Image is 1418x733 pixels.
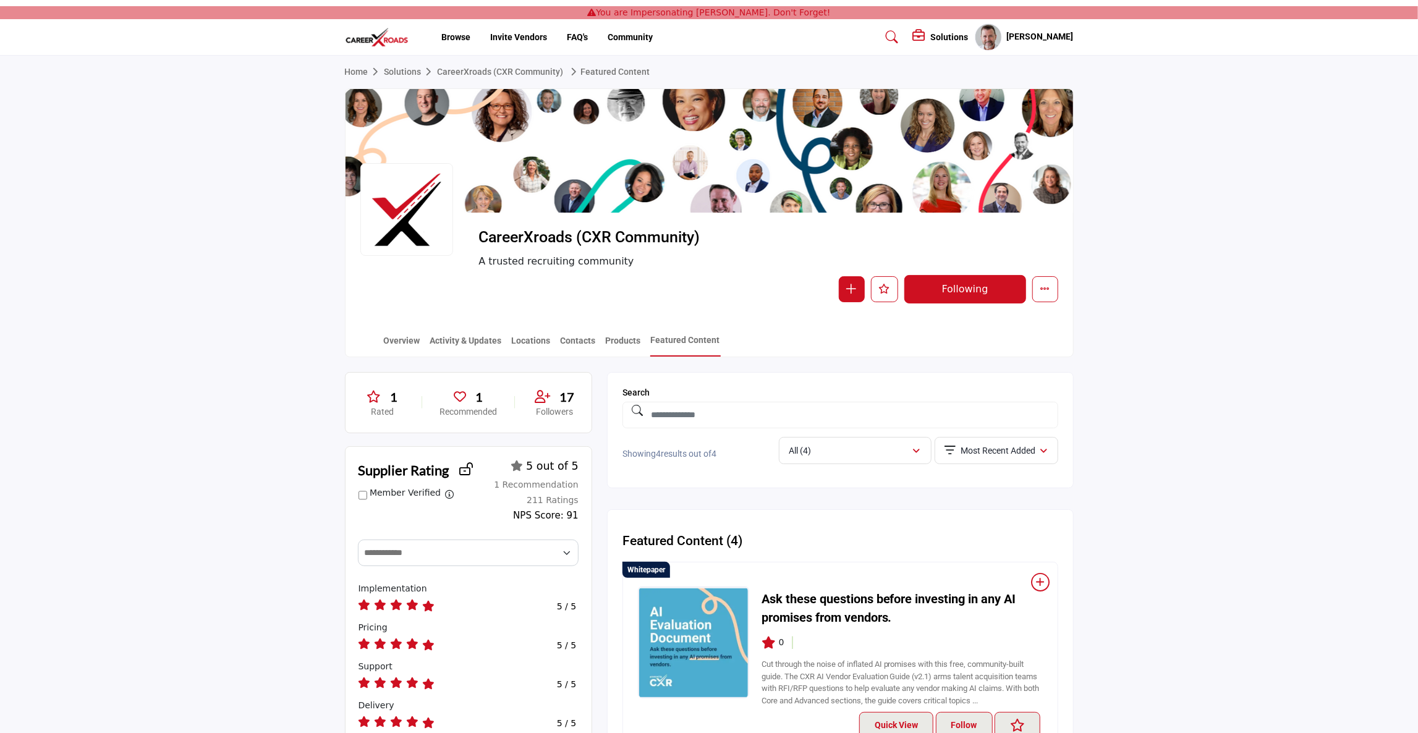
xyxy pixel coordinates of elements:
a: Cut through the noise of inflated AI promises with this free, community-built guide. The CXR AI V... [762,659,1040,705]
a: Activity & Updates [430,334,503,356]
a: Overview [383,334,421,356]
a: Browse [441,32,470,42]
button: Following [904,275,1026,303]
span: 211 Ratings [527,495,579,505]
a: FAQ's [567,32,588,42]
p: Followers [532,406,577,418]
span: 1 Recommendation [494,480,578,489]
p: All (4) [789,445,812,457]
h4: 5 / 5 [557,679,576,690]
a: Invite Vendors [490,32,547,42]
p: Showing results out of [622,448,771,460]
a: Search [873,27,906,47]
a: Featured Content [566,67,650,77]
span: 0 [779,636,784,649]
span: How would you rate their pricing? [359,622,388,632]
h5: Solutions [931,32,969,43]
span: A trusted recruiting community [478,254,874,269]
label: Member Verified [370,486,441,499]
p: Recommended [439,406,497,418]
div: Solutions [913,30,969,44]
p: Follow [951,719,977,732]
span: 4 [656,449,661,459]
button: All (4) [779,437,932,464]
a: Solutions [384,67,438,77]
a: Community [608,32,653,42]
a: Locations [511,334,551,356]
p: Whitepaper [627,564,665,575]
a: Contacts [560,334,596,356]
span: 5 out of 5 [526,460,578,472]
span: How would you rate their support? [359,661,393,671]
h1: Search [622,388,1058,398]
h2: Supplier Rating [359,460,449,480]
span: 1 [475,388,483,406]
img: Ask these questions before investing in any AI promises from vendors. [639,587,749,698]
img: site Logo [345,27,415,48]
h4: 5 / 5 [557,601,576,612]
button: Most Recent Added [935,437,1058,464]
button: Show hide supplier dropdown [975,23,1002,51]
a: Ask these questions before investing in any AI promises from vendors. [638,587,749,698]
p: Rated [360,406,405,418]
div: NPS Score: 91 [513,509,578,523]
button: More details [1032,276,1058,302]
a: Products [605,334,642,356]
a: CareerXroads (CXR Community) [438,67,564,77]
h2: Featured Content (4) [622,533,742,549]
span: How would you rate their implementation? [359,583,427,593]
p: Most Recent Added [961,445,1035,457]
span: 1 [390,388,397,406]
h4: 5 / 5 [557,640,576,651]
a: Featured Content [650,334,721,357]
button: Like [871,276,898,302]
span: 17 [559,388,574,406]
h5: [PERSON_NAME] [1007,31,1074,43]
h4: 5 / 5 [557,718,576,729]
span: CareerXroads (CXR Community) [478,227,757,248]
span: How would you rate their delivery? [359,700,394,710]
a: Ask these questions before investing in any AI promises from vendors. [762,590,1043,627]
a: Home [345,67,384,77]
p: Quick View [875,719,918,732]
span: 4 [711,449,716,459]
